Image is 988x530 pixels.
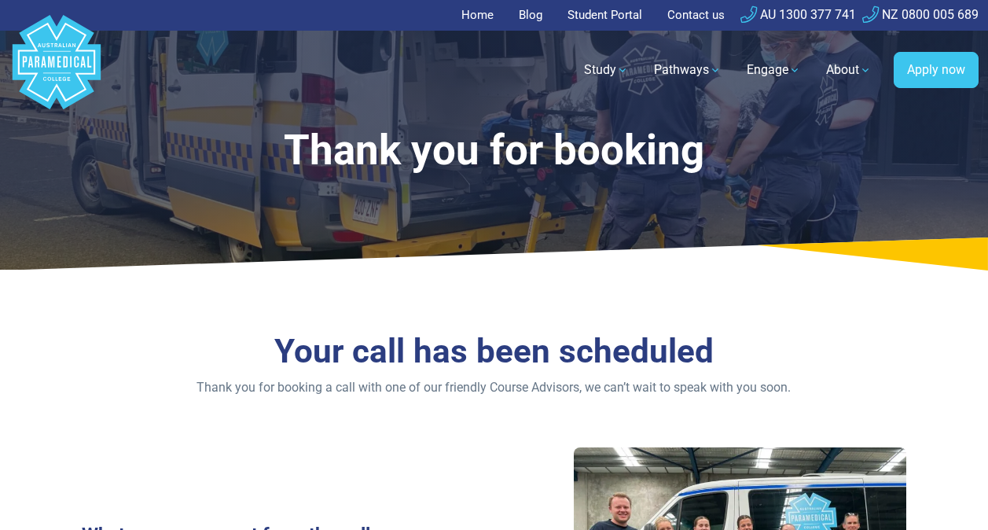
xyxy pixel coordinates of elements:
[862,7,979,22] a: NZ 0800 005 689
[740,7,856,22] a: AU 1300 377 741
[817,48,881,92] a: About
[645,48,731,92] a: Pathways
[575,48,638,92] a: Study
[737,48,810,92] a: Engage
[130,126,858,175] h1: Thank you for booking
[82,332,905,372] h3: Your call has been scheduled
[9,31,104,110] a: Australian Paramedical College
[894,52,979,88] a: Apply now
[82,378,905,397] p: Thank you for booking a call with one of our friendly Course Advisors, we can’t wait to speak wit...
